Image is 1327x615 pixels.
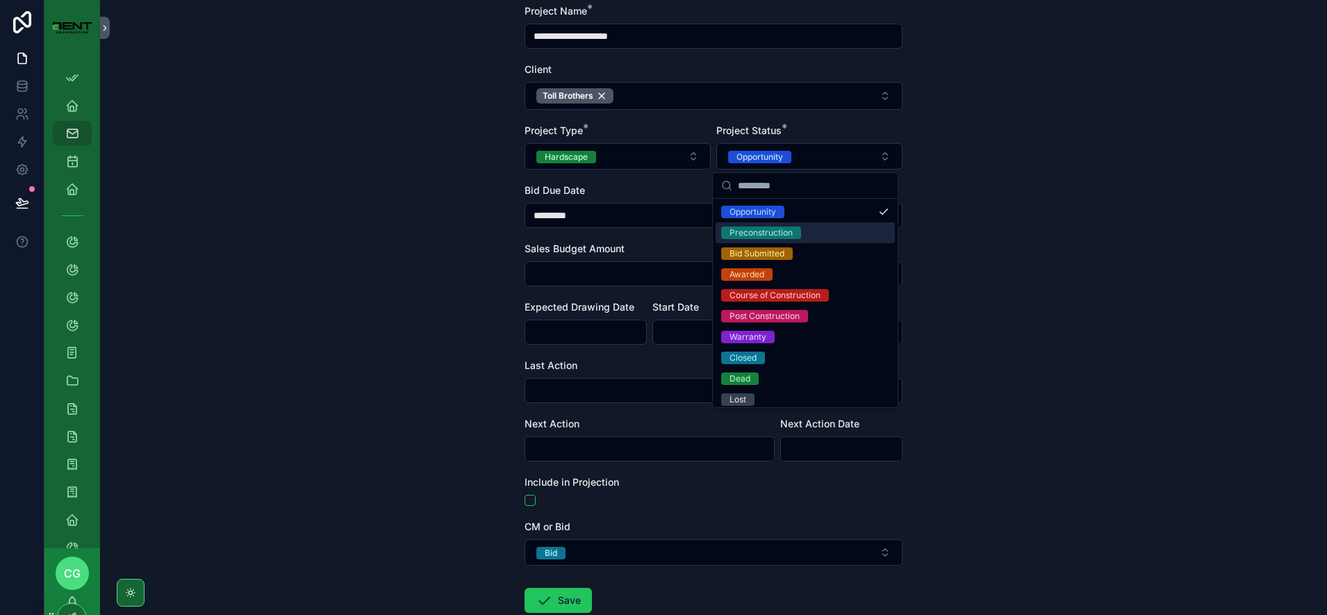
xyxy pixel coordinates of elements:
span: Sales Budget Amount [525,243,625,254]
button: Unselect 40 [536,88,613,104]
div: Awarded [730,268,764,281]
span: Project Type [525,124,583,136]
span: Bid Due Date [525,184,585,196]
div: Post Construction [730,310,800,322]
span: Last Action [525,359,577,371]
div: Bid Submitted [730,247,784,260]
button: Select Button [525,143,711,170]
div: Lost [730,393,746,406]
img: App logo [53,22,92,34]
span: Client [525,63,552,75]
div: Dead [730,372,750,385]
div: Opportunity [730,206,776,218]
div: scrollable content [44,56,100,548]
div: Closed [730,352,757,364]
span: Next Action [525,418,579,429]
button: Save [525,588,592,613]
span: Project Status [716,124,782,136]
span: CM or Bid [525,520,570,532]
span: Project Name [525,5,587,17]
div: Course of Construction [730,289,821,302]
div: Suggestions [713,199,898,407]
button: Select Button [525,82,902,110]
div: Hardscape [545,151,588,163]
div: Preconstruction [730,227,793,239]
div: Opportunity [736,151,783,163]
div: Warranty [730,331,766,343]
span: Start Date [652,301,699,313]
button: Select Button [716,143,902,170]
span: Toll Brothers [543,90,593,101]
span: Include in Projection [525,476,619,488]
span: Expected Drawing Date [525,301,634,313]
span: CG [64,565,81,582]
span: Next Action Date [780,418,859,429]
div: Bid [545,547,557,559]
button: Select Button [525,539,902,566]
